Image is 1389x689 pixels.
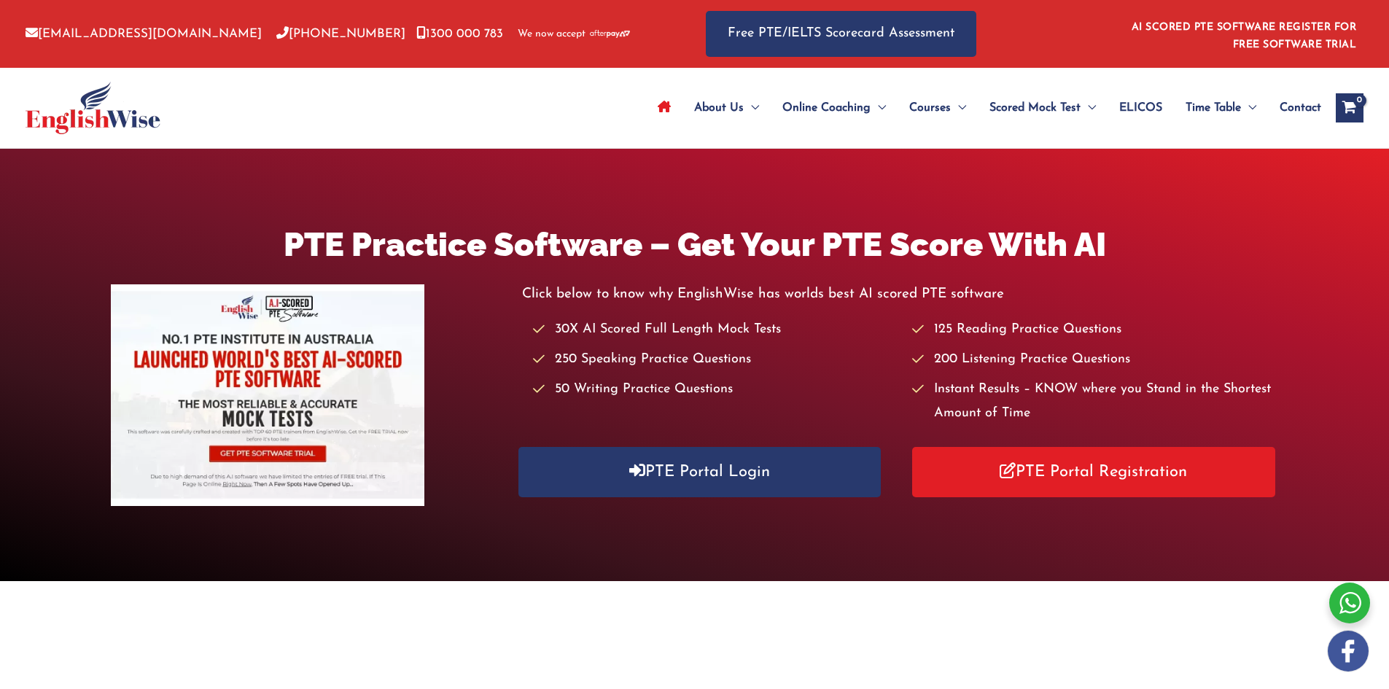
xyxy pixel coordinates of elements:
a: Contact [1268,82,1321,133]
span: About Us [694,82,744,133]
aside: Header Widget 1 [1123,10,1363,58]
span: Menu Toggle [951,82,966,133]
a: PTE Portal Registration [912,447,1275,497]
li: Instant Results – KNOW where you Stand in the Shortest Amount of Time [912,378,1277,427]
a: PTE Portal Login [518,447,882,497]
img: cropped-ew-logo [26,82,160,134]
a: Scored Mock TestMenu Toggle [978,82,1108,133]
span: Menu Toggle [744,82,759,133]
a: [EMAIL_ADDRESS][DOMAIN_NAME] [26,28,262,40]
a: CoursesMenu Toggle [898,82,978,133]
nav: Site Navigation: Main Menu [646,82,1321,133]
span: Courses [909,82,951,133]
h1: PTE Practice Software – Get Your PTE Score With AI [111,222,1277,268]
span: Time Table [1186,82,1241,133]
span: We now accept [518,27,585,42]
a: [PHONE_NUMBER] [276,28,405,40]
span: Contact [1280,82,1321,133]
a: Time TableMenu Toggle [1174,82,1268,133]
a: View Shopping Cart, empty [1336,93,1363,122]
a: Free PTE/IELTS Scorecard Assessment [706,11,976,57]
li: 50 Writing Practice Questions [533,378,898,402]
li: 250 Speaking Practice Questions [533,348,898,372]
span: ELICOS [1119,82,1162,133]
a: Online CoachingMenu Toggle [771,82,898,133]
img: Afterpay-Logo [590,30,630,38]
span: Scored Mock Test [989,82,1081,133]
li: 200 Listening Practice Questions [912,348,1277,372]
img: white-facebook.png [1328,631,1369,672]
span: Menu Toggle [1241,82,1256,133]
span: Menu Toggle [1081,82,1096,133]
li: 125 Reading Practice Questions [912,318,1277,342]
a: About UsMenu Toggle [682,82,771,133]
span: Online Coaching [782,82,871,133]
span: Menu Toggle [871,82,886,133]
a: AI SCORED PTE SOFTWARE REGISTER FOR FREE SOFTWARE TRIAL [1132,22,1357,50]
img: pte-institute-main [111,284,424,506]
a: 1300 000 783 [416,28,503,40]
a: ELICOS [1108,82,1174,133]
p: Click below to know why EnglishWise has worlds best AI scored PTE software [522,282,1278,306]
li: 30X AI Scored Full Length Mock Tests [533,318,898,342]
